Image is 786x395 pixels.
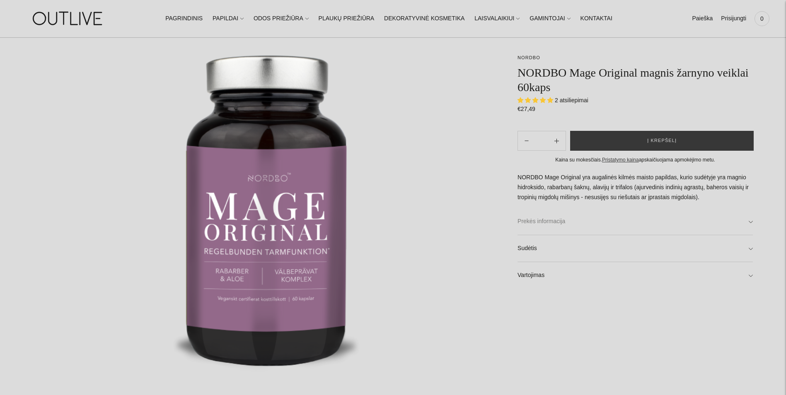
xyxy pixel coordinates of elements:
a: Vartojimas [518,262,753,289]
a: 0 [755,10,769,28]
a: PAPILDAI [213,10,244,28]
a: Paieška [692,10,713,28]
button: Į krepšelį [570,131,754,151]
a: DEKORATYVINĖ KOSMETIKA [384,10,464,28]
a: PLAUKŲ PRIEŽIŪRA [319,10,375,28]
a: Prekės informacija [518,208,753,235]
a: ODOS PRIEŽIŪRA [254,10,309,28]
a: Sudėtis [518,235,753,262]
h1: NORDBO Mage Original magnis žarnyno veiklai 60kaps [518,65,753,94]
a: KONTAKTAI [580,10,612,28]
span: 2 atsiliepimai [555,97,588,104]
span: 5.00 stars [518,97,555,104]
a: LAISVALAIKIUI [474,10,520,28]
a: NORDBO [518,55,540,60]
button: Subtract product quantity [548,131,566,151]
img: OUTLIVE [17,4,120,33]
button: Add product quantity [518,131,535,151]
a: GAMINTOJAI [530,10,570,28]
span: €27,49 [518,106,535,112]
p: NORDBO Mage Original yra augalinės kilmės maisto papildas, kurio sudėtyje yra magnio hidroksido, ... [518,173,753,202]
span: Į krepšelį [647,137,677,145]
input: Product quantity [535,135,548,147]
span: 0 [756,13,768,24]
div: Kaina su mokesčiais. apskaičiuojama apmokėjimo metu. [518,156,753,164]
a: Pristatymo kaina [602,157,639,163]
a: PAGRINDINIS [165,10,203,28]
a: Prisijungti [721,10,746,28]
